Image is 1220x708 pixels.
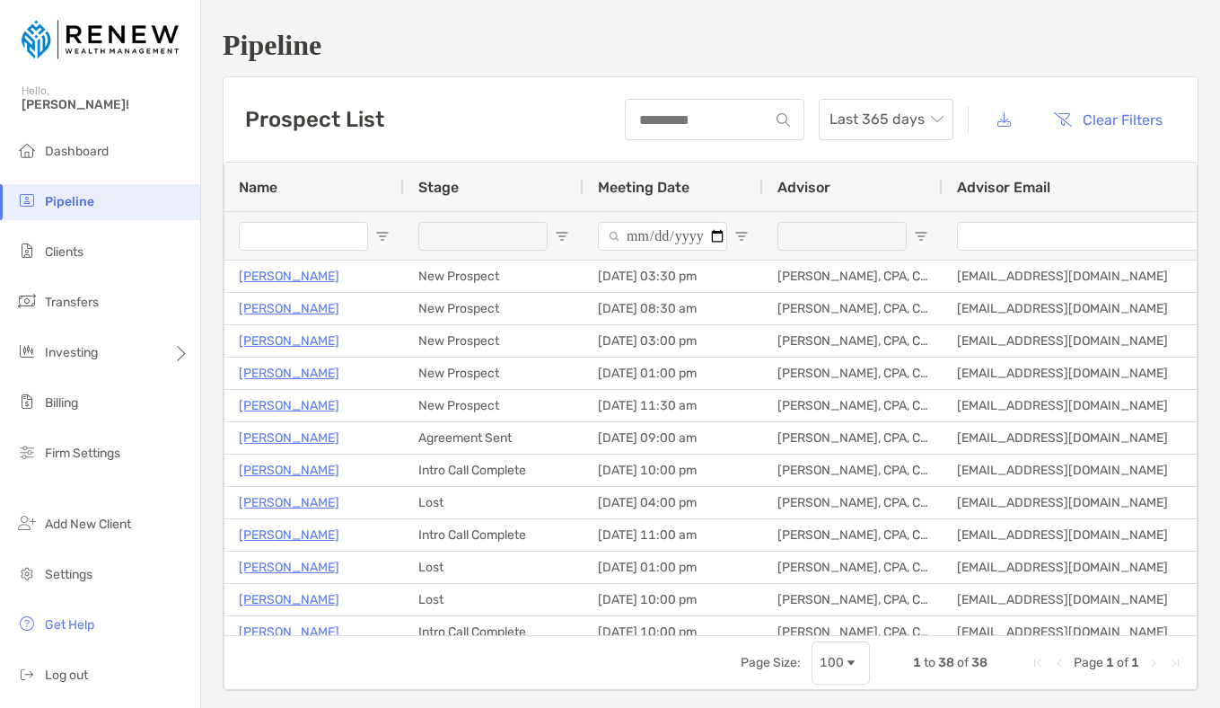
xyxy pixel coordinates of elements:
span: 1 [1131,655,1139,670]
div: Page Size: [741,655,801,670]
button: Open Filter Menu [734,229,749,243]
button: Open Filter Menu [914,229,928,243]
span: 1 [1106,655,1114,670]
a: [PERSON_NAME] [239,297,339,320]
div: Intro Call Complete [404,455,584,486]
span: Pipeline [45,194,94,209]
img: investing icon [16,341,38,362]
span: Name [239,179,277,196]
img: dashboard icon [16,139,38,161]
a: [PERSON_NAME] [239,621,339,643]
div: [PERSON_NAME], CPA, CFP® [763,390,943,421]
div: Lost [404,584,584,615]
div: [PERSON_NAME], CPA, CFP® [763,616,943,648]
span: Transfers [45,295,99,310]
a: [PERSON_NAME] [239,491,339,514]
div: [PERSON_NAME], CPA, CFP® [763,455,943,486]
img: get-help icon [16,613,38,634]
div: [DATE] 10:00 pm [584,455,763,486]
div: New Prospect [404,358,584,389]
a: [PERSON_NAME] [239,265,339,288]
h1: Pipeline [223,29,1198,62]
div: Page Size [812,642,870,685]
a: [PERSON_NAME] [239,330,339,352]
img: Zoe Logo [22,7,179,72]
a: [PERSON_NAME] [239,459,339,482]
a: [PERSON_NAME] [239,589,339,611]
div: New Prospect [404,325,584,357]
div: Last Page [1168,656,1182,670]
img: pipeline icon [16,190,38,211]
a: [PERSON_NAME] [239,427,339,449]
div: [PERSON_NAME], CPA, CFP® [763,261,943,292]
span: Investing [45,345,98,360]
div: Agreement Sent [404,422,584,454]
a: [PERSON_NAME] [239,394,339,417]
div: [DATE] 04:00 pm [584,487,763,518]
a: [PERSON_NAME] [239,524,339,546]
img: firm-settings icon [16,441,38,463]
div: Previous Page [1052,656,1066,670]
div: [DATE] 10:00 pm [584,584,763,615]
img: add_new_client icon [16,512,38,534]
button: Clear Filters [1040,100,1176,139]
div: [DATE] 10:00 pm [584,616,763,648]
div: [DATE] 09:00 am [584,422,763,454]
img: input icon [777,113,790,127]
span: 38 [938,655,954,670]
span: Last 365 days [829,100,943,139]
span: Stage [418,179,459,196]
span: Get Help [45,617,94,633]
span: of [957,655,969,670]
div: [DATE] 11:00 am [584,519,763,551]
div: Lost [404,487,584,518]
div: [DATE] 08:30 am [584,293,763,324]
div: [DATE] 11:30 am [584,390,763,421]
div: [PERSON_NAME], CPA, CFP® [763,487,943,518]
button: Open Filter Menu [555,229,569,243]
span: Log out [45,668,88,683]
div: Next Page [1146,656,1161,670]
div: [PERSON_NAME], CPA, CFP® [763,422,943,454]
span: Clients [45,244,83,260]
input: Name Filter Input [239,222,368,251]
span: Page [1074,655,1103,670]
div: [DATE] 03:30 pm [584,261,763,292]
div: [PERSON_NAME], CPA, CFP® [763,325,943,357]
span: Advisor Email [957,179,1050,196]
img: billing icon [16,391,38,412]
span: Dashboard [45,144,109,159]
span: Meeting Date [598,179,689,196]
span: to [924,655,935,670]
div: Intro Call Complete [404,519,584,551]
span: 38 [971,655,987,670]
span: Add New Client [45,517,131,532]
div: [PERSON_NAME], CPA, CFP® [763,358,943,389]
img: settings icon [16,562,38,584]
input: Meeting Date Filter Input [598,222,727,251]
img: logout icon [16,663,38,685]
div: New Prospect [404,390,584,421]
span: [PERSON_NAME]! [22,97,189,112]
div: [PERSON_NAME], CPA, CFP® [763,519,943,551]
p: [PERSON_NAME] [239,362,339,385]
div: [PERSON_NAME], CPA, CFP® [763,293,943,324]
span: Billing [45,395,78,411]
span: Settings [45,567,92,582]
div: [PERSON_NAME], CPA, CFP® [763,552,943,583]
div: [DATE] 01:00 pm [584,358,763,389]
a: [PERSON_NAME] [239,556,339,579]
div: [DATE] 01:00 pm [584,552,763,583]
img: transfers icon [16,290,38,312]
div: Lost [404,552,584,583]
